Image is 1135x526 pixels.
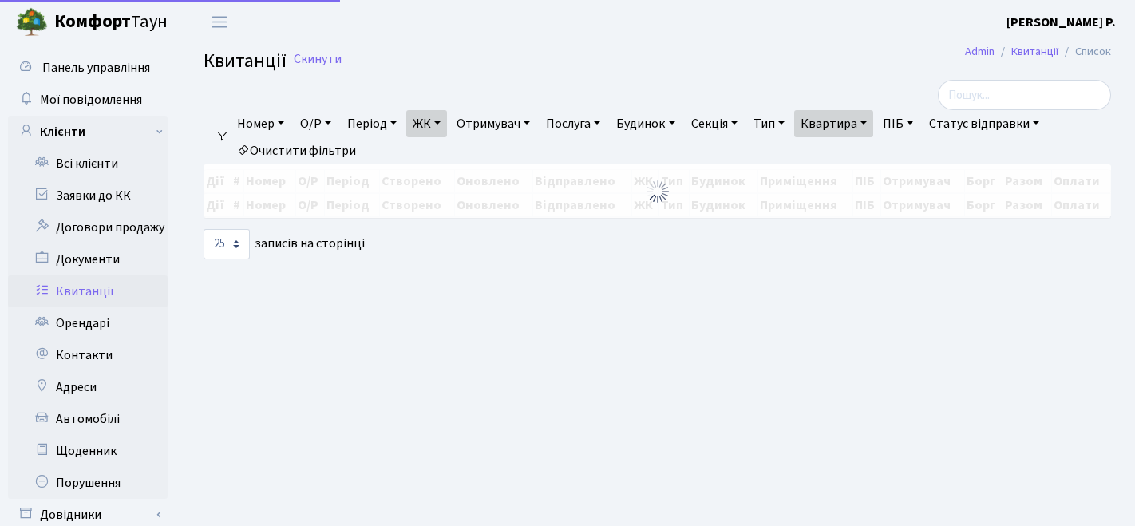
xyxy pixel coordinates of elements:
b: [PERSON_NAME] Р. [1006,14,1116,31]
a: Клієнти [8,116,168,148]
a: Отримувач [450,110,536,137]
a: Мої повідомлення [8,84,168,116]
input: Пошук... [938,80,1111,110]
a: Секція [685,110,744,137]
img: Обробка... [645,179,670,204]
a: Адреси [8,371,168,403]
a: О/Р [294,110,338,137]
img: logo.png [16,6,48,38]
a: Орендарі [8,307,168,339]
a: Будинок [610,110,681,137]
a: Статус відправки [923,110,1046,137]
a: Документи [8,243,168,275]
a: Квитанції [1011,43,1058,60]
a: ЖК [406,110,447,137]
b: Комфорт [54,9,131,34]
a: Договори продажу [8,212,168,243]
li: Список [1058,43,1111,61]
nav: breadcrumb [941,35,1135,69]
a: Контакти [8,339,168,371]
a: Admin [965,43,995,60]
span: Мої повідомлення [40,91,142,109]
a: Панель управління [8,52,168,84]
a: Скинути [294,52,342,67]
a: Період [341,110,403,137]
span: Таун [54,9,168,36]
a: Автомобілі [8,403,168,435]
a: ПІБ [876,110,919,137]
a: Квартира [794,110,873,137]
a: Квитанції [8,275,168,307]
a: Очистити фільтри [231,137,362,164]
a: Всі клієнти [8,148,168,180]
span: Квитанції [204,47,287,75]
a: Щоденник [8,435,168,467]
a: Заявки до КК [8,180,168,212]
span: Панель управління [42,59,150,77]
a: Послуга [540,110,607,137]
select: записів на сторінці [204,229,250,259]
a: [PERSON_NAME] Р. [1006,13,1116,32]
a: Тип [747,110,791,137]
label: записів на сторінці [204,229,365,259]
a: Порушення [8,467,168,499]
a: Номер [231,110,291,137]
button: Переключити навігацію [200,9,239,35]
